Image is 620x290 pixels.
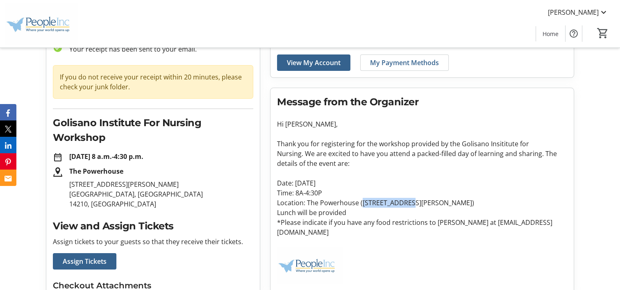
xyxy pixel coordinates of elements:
[53,253,116,270] a: Assign Tickets
[277,54,350,71] a: View My Account
[53,65,253,99] div: If you do not receive your receipt within 20 minutes, please check your junk folder.
[287,58,341,68] span: View My Account
[53,152,63,162] mat-icon: date_range
[543,29,559,38] span: Home
[277,217,567,237] p: *Please indicate if you have any food restrictions to [PERSON_NAME] at [EMAIL_ADDRESS][DOMAIN_NAME]
[277,139,567,168] p: Thank you for registering for the workshop provided by the Golisano Insititute for Nursing. We ar...
[69,179,253,209] p: [STREET_ADDRESS][PERSON_NAME] [GEOGRAPHIC_DATA], [GEOGRAPHIC_DATA] 14210, [GEOGRAPHIC_DATA]
[277,119,567,129] p: Hi [PERSON_NAME],
[53,43,63,53] mat-icon: check_circle
[53,116,253,145] h2: Golisano Institute For Nursing Workshop
[541,6,615,19] button: [PERSON_NAME]
[63,44,253,54] p: Your receipt has been sent to your email.
[69,152,143,161] strong: [DATE] 8 a.m.-4:30 p.m.
[277,178,567,188] p: Date: [DATE]
[548,7,599,17] span: [PERSON_NAME]
[370,58,439,68] span: My Payment Methods
[565,25,582,42] button: Help
[536,26,565,41] a: Home
[53,237,253,247] p: Assign tickets to your guests so that they receive their tickets.
[277,247,342,283] img: People Inc. logo
[5,3,78,44] img: People Inc.'s Logo
[277,198,567,208] p: Location: The Powerhouse ([STREET_ADDRESS][PERSON_NAME])
[277,208,567,217] p: Lunch will be provided
[595,26,610,41] button: Cart
[360,54,449,71] a: My Payment Methods
[69,167,123,176] strong: The Powerhouse
[63,256,107,266] span: Assign Tickets
[53,219,253,233] h2: View and Assign Tickets
[277,188,567,198] p: Time: 8A-4:30P
[277,95,567,109] h2: Message from the Organizer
